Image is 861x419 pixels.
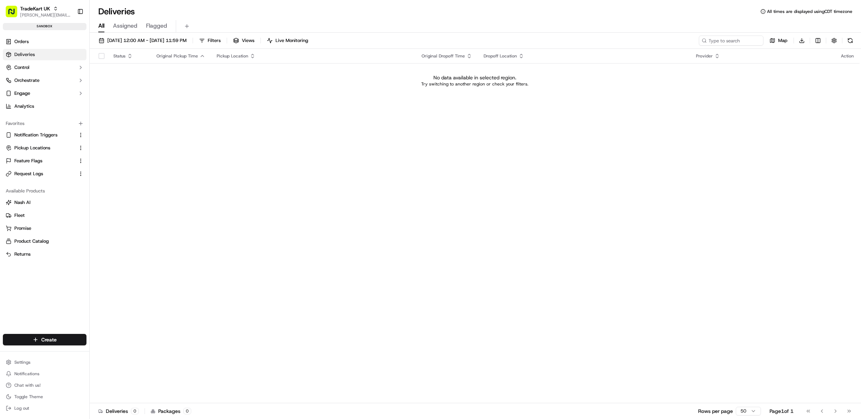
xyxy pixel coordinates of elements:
[3,380,86,390] button: Chat with us!
[14,405,29,411] span: Log out
[3,75,86,86] button: Orchestrate
[845,36,855,46] button: Refresh
[841,53,854,59] div: Action
[6,145,75,151] a: Pickup Locations
[6,225,84,232] a: Promise
[242,37,254,44] span: Views
[6,238,84,245] a: Product Catalog
[3,369,86,379] button: Notifications
[3,357,86,367] button: Settings
[14,371,39,377] span: Notifications
[14,38,29,45] span: Orders
[14,382,41,388] span: Chat with us!
[196,36,224,46] button: Filters
[95,36,190,46] button: [DATE] 12:00 AM - [DATE] 11:59 PM
[3,36,86,47] a: Orders
[14,238,49,245] span: Product Catalog
[14,225,31,232] span: Promise
[98,22,104,30] span: All
[113,22,137,30] span: Assigned
[778,37,787,44] span: Map
[696,53,713,59] span: Provider
[146,22,167,30] span: Flagged
[3,62,86,73] button: Control
[6,171,75,177] a: Request Logs
[113,53,126,59] span: Status
[3,142,86,154] button: Pickup Locations
[3,101,86,112] a: Analytics
[766,36,791,46] button: Map
[421,81,528,87] p: Try switching to another region or check your filters.
[14,212,25,219] span: Fleet
[3,88,86,99] button: Engage
[131,408,139,414] div: 0
[14,359,30,365] span: Settings
[3,155,86,167] button: Feature Flags
[3,3,74,20] button: TradeKart UK[PERSON_NAME][EMAIL_ADDRESS][DOMAIN_NAME]
[3,23,86,30] div: sandbox
[3,129,86,141] button: Notification Triggers
[14,171,43,177] span: Request Logs
[14,251,30,257] span: Returns
[3,392,86,402] button: Toggle Theme
[6,158,75,164] a: Feature Flags
[3,197,86,208] button: Nash AI
[20,5,50,12] button: TradeKart UK
[3,168,86,180] button: Request Logs
[3,334,86,345] button: Create
[484,53,517,59] span: Dropoff Location
[276,37,308,44] span: Live Monitoring
[14,64,29,71] span: Control
[14,103,34,110] span: Analytics
[208,37,221,44] span: Filters
[14,51,35,58] span: Deliveries
[3,49,86,60] a: Deliveries
[3,118,86,129] div: Favorites
[107,37,187,44] span: [DATE] 12:00 AM - [DATE] 11:59 PM
[6,251,84,257] a: Returns
[98,6,135,17] h1: Deliveries
[20,12,71,18] button: [PERSON_NAME][EMAIL_ADDRESS][DOMAIN_NAME]
[3,236,86,247] button: Product Catalog
[230,36,258,46] button: Views
[6,199,84,206] a: Nash AI
[156,53,198,59] span: Original Pickup Time
[433,74,516,81] p: No data available in selected region.
[422,53,465,59] span: Original Dropoff Time
[14,394,43,400] span: Toggle Theme
[770,408,794,415] div: Page 1 of 1
[698,408,733,415] p: Rows per page
[151,408,191,415] div: Packages
[14,77,39,84] span: Orchestrate
[217,53,248,59] span: Pickup Location
[183,408,191,414] div: 0
[6,132,75,138] a: Notification Triggers
[699,36,763,46] input: Type to search
[3,185,86,197] div: Available Products
[14,132,57,138] span: Notification Triggers
[14,145,50,151] span: Pickup Locations
[264,36,311,46] button: Live Monitoring
[14,199,30,206] span: Nash AI
[3,223,86,234] button: Promise
[14,90,30,97] span: Engage
[3,248,86,260] button: Returns
[767,9,852,14] span: All times are displayed using CDT timezone
[3,210,86,221] button: Fleet
[6,212,84,219] a: Fleet
[14,158,42,164] span: Feature Flags
[41,336,57,343] span: Create
[3,403,86,413] button: Log out
[98,408,139,415] div: Deliveries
